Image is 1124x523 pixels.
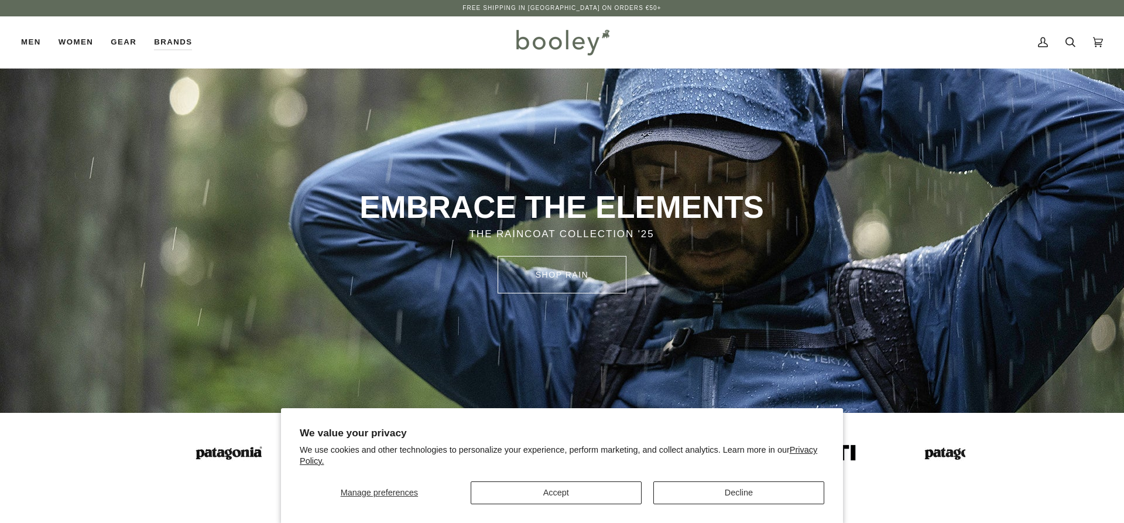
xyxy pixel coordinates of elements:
[300,445,817,466] a: Privacy Policy.
[111,36,136,48] span: Gear
[498,256,626,293] a: SHOP rain
[102,16,145,68] a: Gear
[59,36,93,48] span: Women
[154,36,192,48] span: Brands
[462,4,661,13] p: Free Shipping in [GEOGRAPHIC_DATA] on Orders €50+
[50,16,102,68] a: Women
[21,16,50,68] a: Men
[471,481,642,504] button: Accept
[21,36,41,48] span: Men
[511,25,614,59] img: Booley
[653,481,824,504] button: Decline
[300,445,824,467] p: We use cookies and other technologies to personalize your experience, perform marketing, and coll...
[300,481,459,504] button: Manage preferences
[222,227,901,242] p: THE RAINCOAT COLLECTION '25
[145,16,201,68] a: Brands
[300,427,824,439] h2: We value your privacy
[341,488,418,497] span: Manage preferences
[222,188,901,227] p: EMBRACE THE ELEMENTS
